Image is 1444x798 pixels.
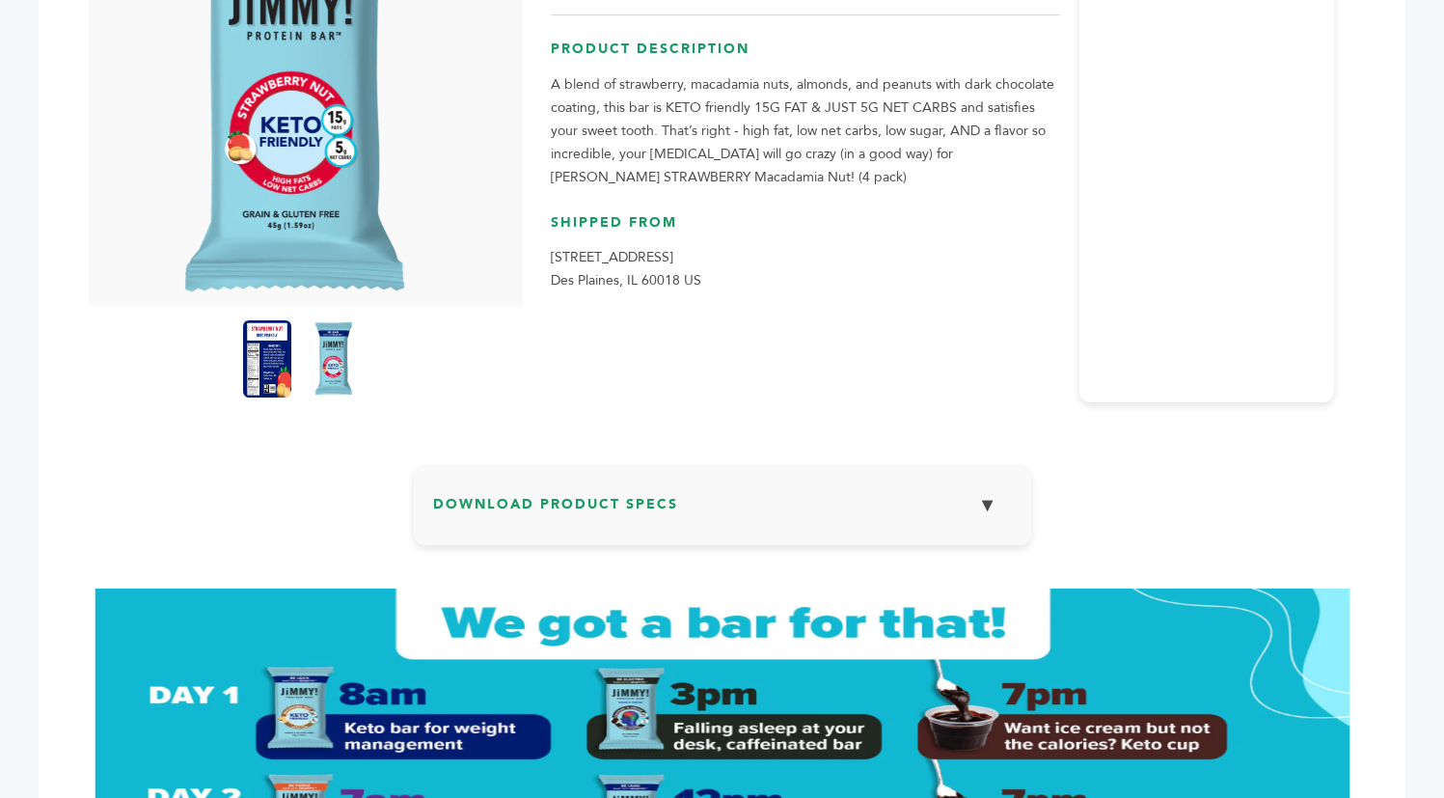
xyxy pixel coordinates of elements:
[551,40,1060,73] h3: Product Description
[551,73,1060,189] p: A blend of strawberry, macadamia nuts, almonds, and peanuts with dark chocolate coating, this bar...
[964,484,1012,526] button: ▼
[311,320,359,398] img: JiMMY! Keto Strawberry Nut 4pk 4 units per case 1.6 oz
[551,246,1060,292] p: [STREET_ADDRESS] Des Plaines, IL 60018 US
[551,213,1060,247] h3: Shipped From
[433,484,1012,540] h3: Download Product Specs
[243,320,291,398] img: JiMMY! Keto Strawberry Nut 4pk 4 units per case 1.6 oz Nutrition Info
